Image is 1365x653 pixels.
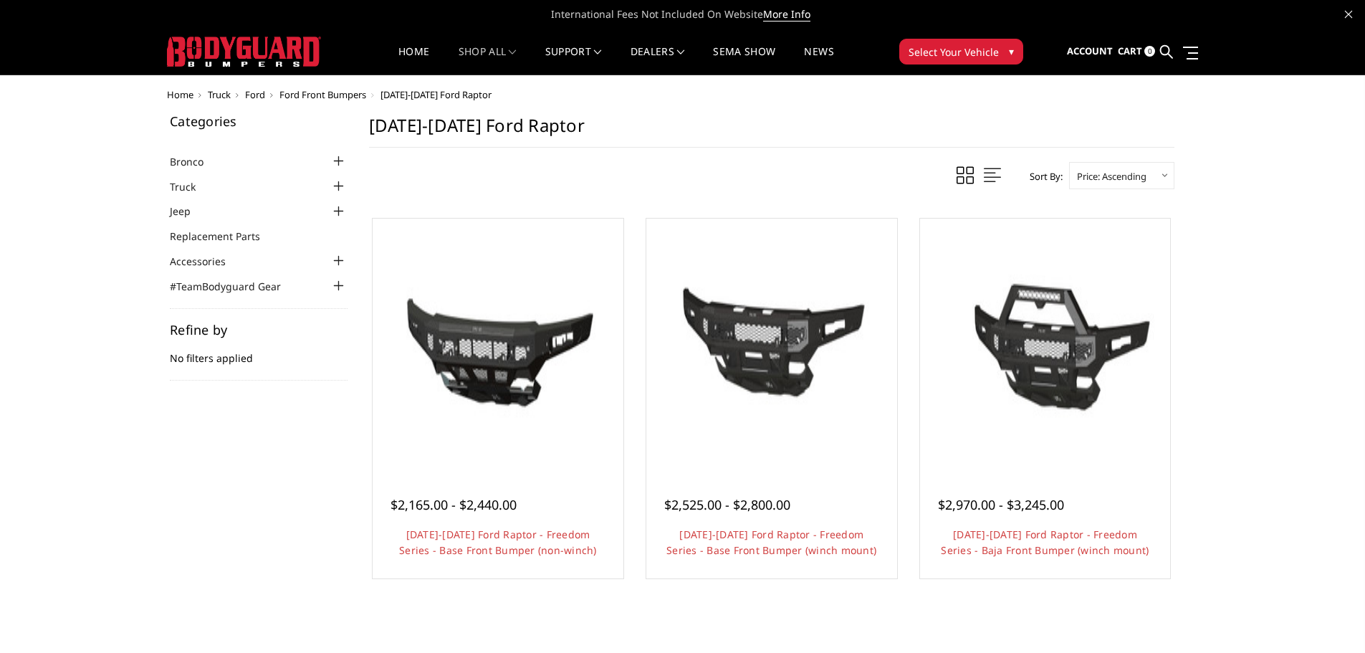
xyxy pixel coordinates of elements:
[924,222,1167,466] a: 2021-2025 Ford Raptor - Freedom Series - Baja Front Bumper (winch mount) 2021-2025 Ford Raptor - ...
[713,47,775,75] a: SEMA Show
[167,37,321,67] img: BODYGUARD BUMPERS
[208,88,231,101] a: Truck
[380,88,492,101] span: [DATE]-[DATE] Ford Raptor
[909,44,999,59] span: Select Your Vehicle
[545,47,602,75] a: Support
[376,222,620,466] a: 2021-2025 Ford Raptor - Freedom Series - Base Front Bumper (non-winch) 2021-2025 Ford Raptor - Fr...
[170,254,244,269] a: Accessories
[398,47,429,75] a: Home
[938,496,1064,513] span: $2,970.00 - $3,245.00
[170,179,214,194] a: Truck
[459,47,517,75] a: shop all
[1118,44,1142,57] span: Cart
[1022,166,1063,187] label: Sort By:
[170,115,348,128] h5: Categories
[666,528,876,557] a: [DATE]-[DATE] Ford Raptor - Freedom Series - Base Front Bumper (winch mount)
[1009,44,1014,59] span: ▾
[170,229,278,244] a: Replacement Parts
[391,496,517,513] span: $2,165.00 - $2,440.00
[369,115,1174,148] h1: [DATE]-[DATE] Ford Raptor
[1118,32,1155,71] a: Cart 0
[650,222,894,466] img: 2021-2025 Ford Raptor - Freedom Series - Base Front Bumper (winch mount)
[1144,46,1155,57] span: 0
[245,88,265,101] a: Ford
[1067,32,1113,71] a: Account
[1067,44,1113,57] span: Account
[279,88,366,101] a: Ford Front Bumpers
[170,323,348,336] h5: Refine by
[664,496,790,513] span: $2,525.00 - $2,800.00
[941,528,1149,557] a: [DATE]-[DATE] Ford Raptor - Freedom Series - Baja Front Bumper (winch mount)
[170,204,209,219] a: Jeep
[899,39,1023,65] button: Select Your Vehicle
[631,47,685,75] a: Dealers
[170,154,221,169] a: Bronco
[170,323,348,381] div: No filters applied
[170,279,299,294] a: #TeamBodyguard Gear
[399,528,597,557] a: [DATE]-[DATE] Ford Raptor - Freedom Series - Base Front Bumper (non-winch)
[763,7,810,22] a: More Info
[804,47,833,75] a: News
[167,88,193,101] a: Home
